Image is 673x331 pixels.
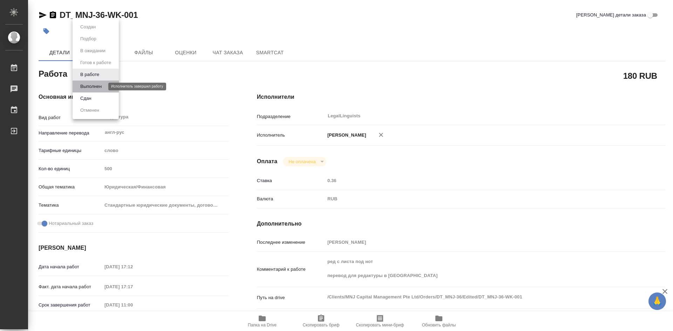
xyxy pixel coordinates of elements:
[78,47,108,55] button: В ожидании
[78,83,104,90] button: Выполнен
[78,106,101,114] button: Отменен
[78,35,98,43] button: Подбор
[78,59,113,67] button: Готов к работе
[78,71,101,78] button: В работе
[78,95,93,102] button: Сдан
[78,23,98,31] button: Создан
